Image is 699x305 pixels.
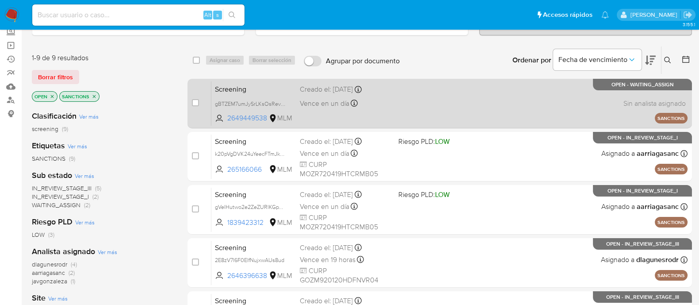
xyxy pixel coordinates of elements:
span: Accesos rápidos [543,10,592,19]
span: s [216,11,219,19]
a: Salir [683,10,692,19]
button: search-icon [223,9,241,21]
a: Notificaciones [601,11,609,19]
p: anamaria.arriagasanchez@mercadolibre.com.mx [630,11,680,19]
span: 3.155.1 [682,21,695,28]
span: Alt [204,11,211,19]
input: Buscar usuario o caso... [32,9,244,21]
